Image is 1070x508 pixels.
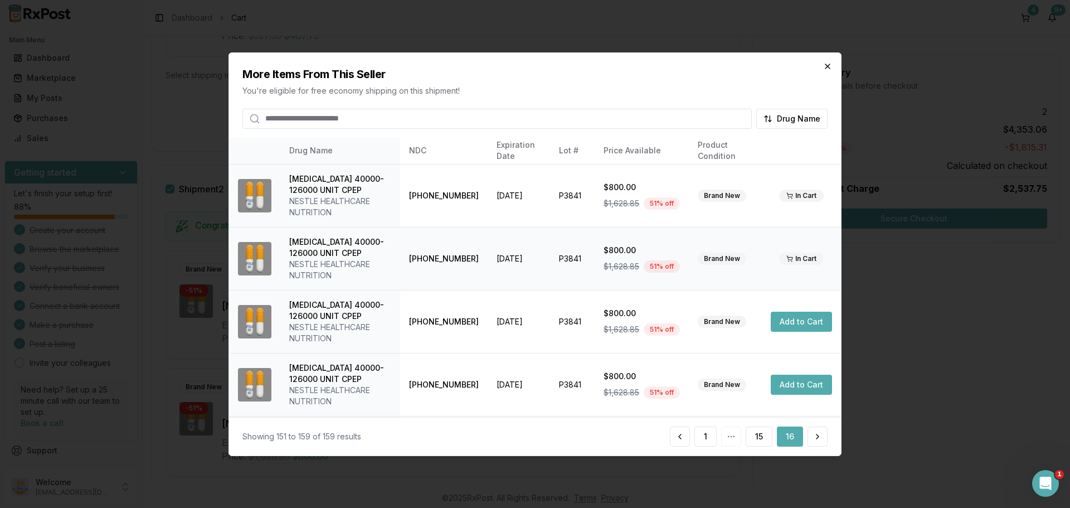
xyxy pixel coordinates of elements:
[289,385,391,407] div: NESTLE HEALTHCARE NUTRITION
[400,290,488,353] td: [PHONE_NUMBER]
[550,227,595,290] td: P3841
[289,236,391,259] div: [MEDICAL_DATA] 40000-126000 UNIT CPEP
[238,368,271,401] img: Zenpep 40000-126000 UNIT CPEP
[779,190,824,202] div: In Cart
[777,427,803,447] button: 16
[242,431,361,442] div: Showing 151 to 159 of 159 results
[644,386,680,399] div: 51 % off
[604,245,680,256] div: $800.00
[698,379,746,391] div: Brand New
[644,197,680,210] div: 51 % off
[488,290,550,353] td: [DATE]
[289,196,391,218] div: NESTLE HEALTHCARE NUTRITION
[604,182,680,193] div: $800.00
[746,427,772,447] button: 15
[280,137,400,164] th: Drug Name
[400,137,488,164] th: NDC
[289,173,391,196] div: [MEDICAL_DATA] 40000-126000 UNIT CPEP
[604,198,639,209] span: $1,628.85
[488,227,550,290] td: [DATE]
[488,416,550,479] td: [DATE]
[694,427,717,447] button: 1
[400,416,488,479] td: [PHONE_NUMBER]
[242,85,828,96] p: You're eligible for free economy shipping on this shipment!
[488,353,550,416] td: [DATE]
[289,362,391,385] div: [MEDICAL_DATA] 40000-126000 UNIT CPEP
[644,260,680,273] div: 51 % off
[400,353,488,416] td: [PHONE_NUMBER]
[698,253,746,265] div: Brand New
[550,164,595,227] td: P3841
[400,227,488,290] td: [PHONE_NUMBER]
[289,299,391,322] div: [MEDICAL_DATA] 40000-126000 UNIT CPEP
[238,242,271,275] img: Zenpep 40000-126000 UNIT CPEP
[698,190,746,202] div: Brand New
[689,137,762,164] th: Product Condition
[1055,470,1064,479] span: 1
[550,290,595,353] td: P3841
[604,324,639,335] span: $1,628.85
[604,371,680,382] div: $800.00
[238,179,271,212] img: Zenpep 40000-126000 UNIT CPEP
[771,375,832,395] button: Add to Cart
[604,387,639,398] span: $1,628.85
[698,316,746,328] div: Brand New
[488,137,550,164] th: Expiration Date
[777,113,820,124] span: Drug Name
[289,322,391,344] div: NESTLE HEALTHCARE NUTRITION
[779,253,824,265] div: In Cart
[289,259,391,281] div: NESTLE HEALTHCARE NUTRITION
[771,312,832,332] button: Add to Cart
[550,137,595,164] th: Lot #
[488,164,550,227] td: [DATE]
[604,261,639,272] span: $1,628.85
[242,66,828,81] h2: More Items From This Seller
[1032,470,1059,497] iframe: Intercom live chat
[400,164,488,227] td: [PHONE_NUMBER]
[604,308,680,319] div: $800.00
[595,137,689,164] th: Price Available
[238,305,271,338] img: Zenpep 40000-126000 UNIT CPEP
[550,353,595,416] td: P3841
[756,108,828,128] button: Drug Name
[644,323,680,336] div: 51 % off
[550,416,595,479] td: P3841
